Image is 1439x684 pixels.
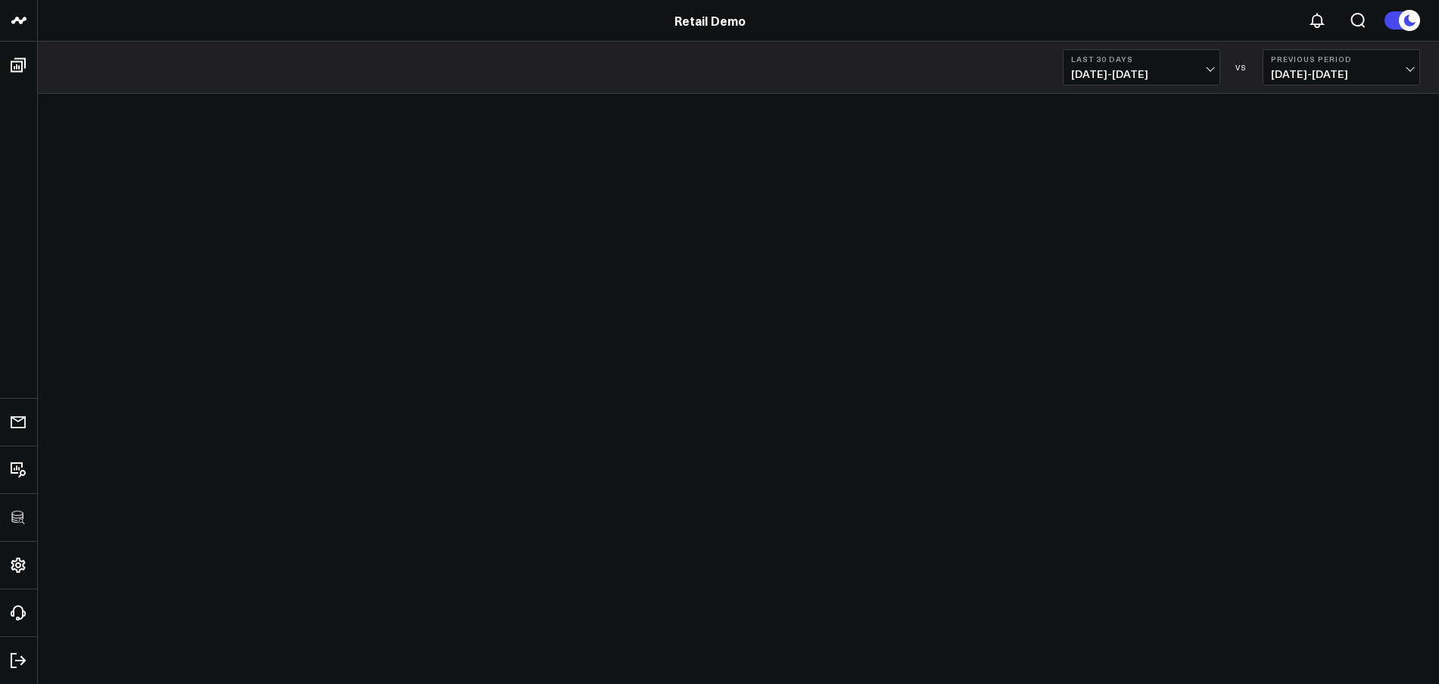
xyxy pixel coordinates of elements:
button: Previous Period[DATE]-[DATE] [1263,49,1420,85]
span: [DATE] - [DATE] [1271,68,1412,80]
div: VS [1228,63,1255,72]
b: Previous Period [1271,54,1412,64]
span: [DATE] - [DATE] [1071,68,1212,80]
button: Last 30 Days[DATE]-[DATE] [1063,49,1220,85]
a: Retail Demo [674,12,746,29]
b: Last 30 Days [1071,54,1212,64]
